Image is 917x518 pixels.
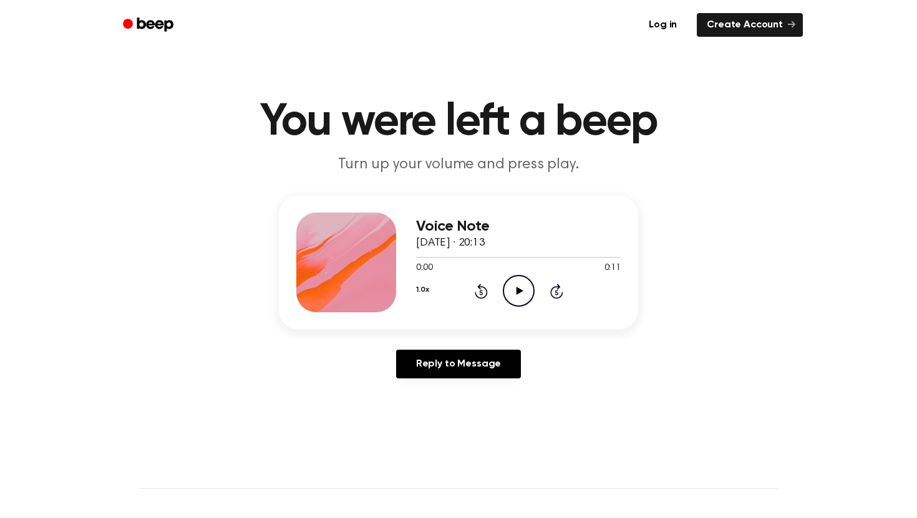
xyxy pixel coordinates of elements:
p: Turn up your volume and press play. [219,155,698,175]
span: 0:11 [604,262,621,275]
button: 1.0x [416,279,429,300]
span: [DATE] · 20:13 [416,237,485,249]
a: Create Account [697,13,803,37]
a: Log in [636,11,689,39]
span: 0:00 [416,262,432,275]
a: Reply to Message [396,350,521,378]
h3: Voice Note [416,218,621,235]
a: Beep [114,13,185,37]
h1: You were left a beep [139,100,778,145]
